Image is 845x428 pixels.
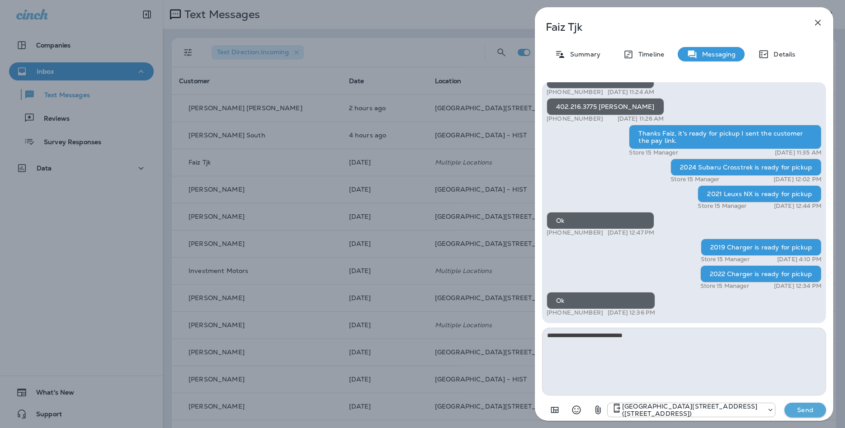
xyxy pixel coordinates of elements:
button: Send [784,403,826,417]
p: [DATE] 12:44 PM [774,202,821,210]
div: +1 (402) 891-8464 [608,403,775,417]
div: 2024 Subaru Crosstrek is ready for pickup [670,159,821,176]
div: 2021 Leuxs NX is ready for pickup [698,185,821,202]
p: [GEOGRAPHIC_DATA][STREET_ADDRESS] ([STREET_ADDRESS]) [622,403,762,417]
p: Messaging [698,51,736,58]
p: Store 15 Manager [701,256,750,263]
button: Select an emoji [567,401,585,419]
p: [DATE] 4:10 PM [777,256,821,263]
p: Send [786,406,824,414]
p: [DATE] 11:24 AM [608,89,654,96]
p: [PHONE_NUMBER] [547,115,603,122]
p: Timeline [634,51,664,58]
div: Thanks Faiz, it's ready for pickup I sent the customer the pay link. [629,125,821,149]
div: Ok [547,212,654,229]
p: [PHONE_NUMBER] [547,89,603,96]
p: [DATE] 11:26 AM [618,115,664,122]
p: Store 15 Manager [629,149,678,156]
p: Store 15 Manager [700,282,749,290]
div: 402.216.3775 [PERSON_NAME] [547,98,664,115]
p: [PHONE_NUMBER] [547,309,603,316]
p: [DATE] 12:34 PM [774,282,821,290]
div: Ok [547,292,655,309]
p: [DATE] 12:36 PM [608,309,655,316]
p: Details [769,51,795,58]
p: Summary [566,51,600,58]
div: 2022 Charger is ready for pickup [700,265,821,282]
p: Store 15 Manager [670,176,719,183]
div: 2019 Charger is ready for pickup [701,239,821,256]
p: Store 15 Manager [698,202,746,210]
p: [DATE] 11:35 AM [775,149,821,156]
p: [PHONE_NUMBER] [547,229,603,236]
p: [DATE] 12:47 PM [608,229,654,236]
p: Faiz Tjk [546,21,793,33]
button: Add in a premade template [546,401,564,419]
p: [DATE] 12:02 PM [774,176,821,183]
